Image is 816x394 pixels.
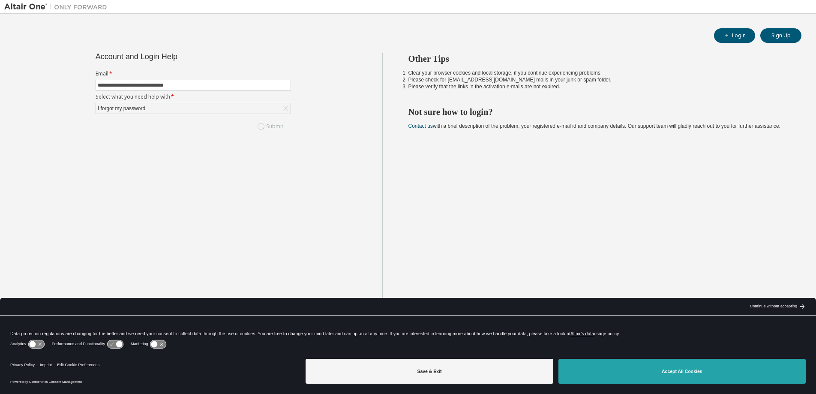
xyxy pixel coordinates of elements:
button: Sign Up [760,28,801,43]
div: Account and Login Help [96,53,252,60]
img: Altair One [4,3,111,11]
div: I forgot my password [96,104,147,113]
label: Email [96,70,291,77]
li: Please check for [EMAIL_ADDRESS][DOMAIN_NAME] mails in your junk or spam folder. [408,76,786,83]
label: Select what you need help with [96,93,291,100]
li: Clear your browser cookies and local storage, if you continue experiencing problems. [408,69,786,76]
h2: Other Tips [408,53,786,64]
li: Please verify that the links in the activation e-mails are not expired. [408,83,786,90]
div: I forgot my password [96,103,291,114]
a: Contact us [408,123,433,129]
button: Login [714,28,755,43]
span: with a brief description of the problem, your registered e-mail id and company details. Our suppo... [408,123,780,129]
h2: Not sure how to login? [408,106,786,117]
